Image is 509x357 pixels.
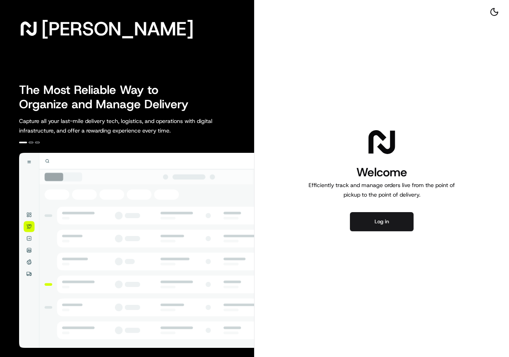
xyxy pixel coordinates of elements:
h1: Welcome [305,164,458,180]
img: illustration [19,153,254,348]
button: Log in [350,212,414,231]
span: [PERSON_NAME] [41,21,194,37]
h2: The Most Reliable Way to Organize and Manage Delivery [19,83,197,111]
p: Capture all your last-mile delivery tech, logistics, and operations with digital infrastructure, ... [19,116,248,135]
p: Efficiently track and manage orders live from the point of pickup to the point of delivery. [305,180,458,199]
